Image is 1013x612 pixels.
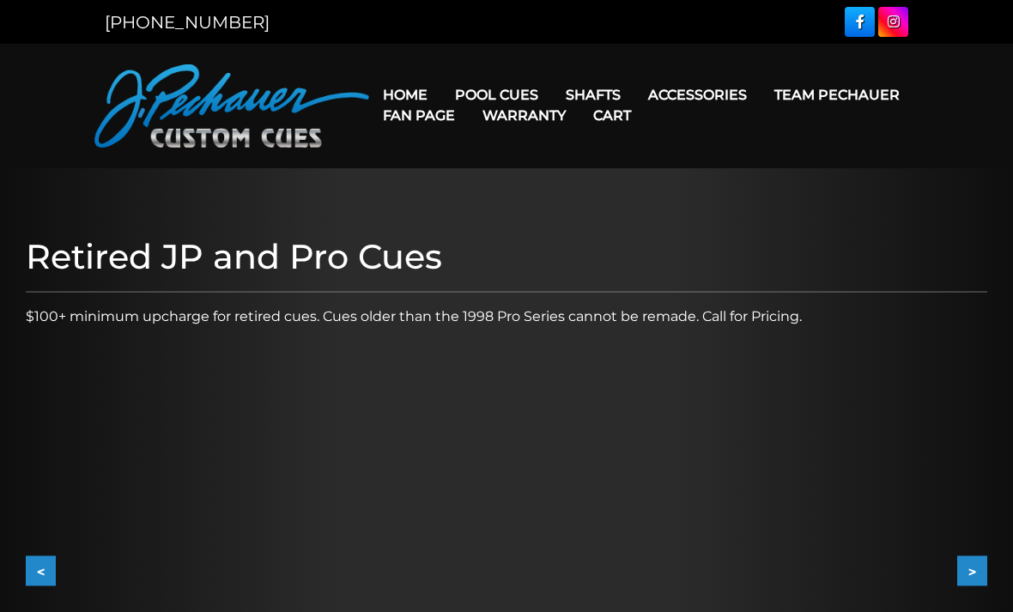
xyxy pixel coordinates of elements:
button: > [957,556,987,586]
a: [PHONE_NUMBER] [105,12,270,33]
a: Home [369,73,441,117]
a: Shafts [552,73,634,117]
button: < [26,556,56,586]
a: Cart [579,94,645,137]
a: Team Pechauer [761,73,913,117]
a: Fan Page [369,94,469,137]
div: Carousel Navigation [26,556,987,586]
a: Warranty [469,94,579,137]
p: $100+ minimum upcharge for retired cues. Cues older than the 1998 Pro Series cannot be remade. Ca... [26,306,987,327]
h1: Retired JP and Pro Cues [26,237,987,278]
a: Pool Cues [441,73,552,117]
a: Accessories [634,73,761,117]
img: Pechauer Custom Cues [94,64,369,148]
